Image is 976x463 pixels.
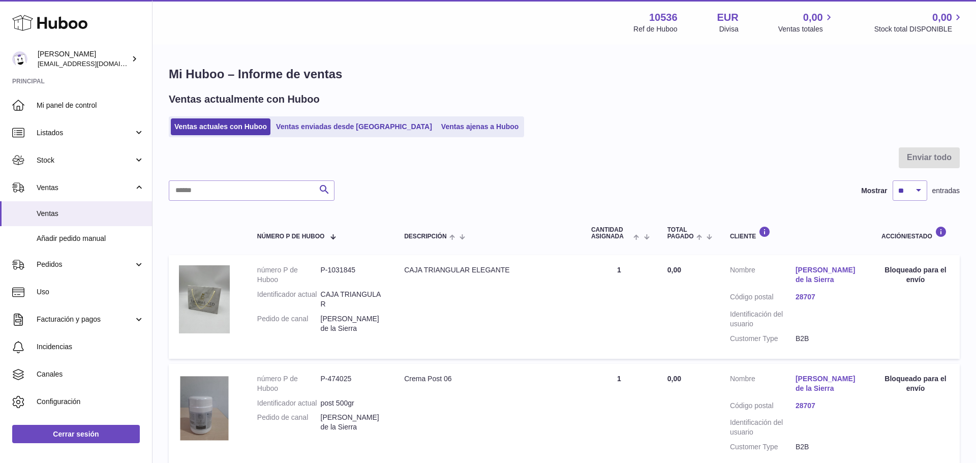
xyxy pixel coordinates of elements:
dd: P-474025 [321,374,384,393]
span: Incidencias [37,342,144,352]
span: [EMAIL_ADDRESS][DOMAIN_NAME] [38,59,149,68]
span: Stock total DISPONIBLE [874,24,964,34]
a: Cerrar sesión [12,425,140,443]
dt: número P de Huboo [257,374,321,393]
dt: Identificación del usuario [730,418,796,437]
dd: [PERSON_NAME] de la Sierra [321,413,384,432]
div: Cliente [730,226,861,240]
dt: Identificador actual [257,290,321,309]
a: Ventas ajenas a Huboo [438,118,523,135]
label: Mostrar [861,186,887,196]
span: Ventas [37,183,134,193]
div: [PERSON_NAME] [38,49,129,69]
a: 0,00 Ventas totales [778,11,835,34]
a: Ventas actuales con Huboo [171,118,270,135]
dt: número P de Huboo [257,265,321,285]
span: Ventas [37,209,144,219]
span: Listados [37,128,134,138]
dt: Nombre [730,374,796,396]
img: internalAdmin-10536@internal.huboo.com [12,51,27,67]
h1: Mi Huboo – Informe de ventas [169,66,960,82]
span: 0,00 [667,266,681,274]
span: Canales [37,369,144,379]
a: 28707 [796,292,861,302]
div: CAJA TRIANGULAR ELEGANTE [404,265,571,275]
span: Configuración [37,397,144,407]
span: Facturación y pagos [37,315,134,324]
dd: B2B [796,334,861,344]
span: Ventas totales [778,24,835,34]
dt: Pedido de canal [257,413,321,432]
dt: Pedido de canal [257,314,321,333]
a: 28707 [796,401,861,411]
span: 0,00 [803,11,823,24]
dd: post 500gr [321,398,384,408]
dd: B2B [796,442,861,452]
span: Cantidad ASIGNADA [591,227,631,240]
img: 1739352557.JPG [179,265,230,333]
span: número P de Huboo [257,233,324,240]
span: Añadir pedido manual [37,234,144,243]
span: Uso [37,287,144,297]
div: Bloqueado para el envío [881,265,950,285]
div: Divisa [719,24,739,34]
dt: Código postal [730,292,796,304]
dt: Identificador actual [257,398,321,408]
dd: P-1031845 [321,265,384,285]
dt: Identificación del usuario [730,310,796,329]
a: Ventas enviadas desde [GEOGRAPHIC_DATA] [272,118,436,135]
img: 1658821258.png [179,374,230,442]
span: Pedidos [37,260,134,269]
strong: EUR [717,11,739,24]
dd: CAJA TRIANGULAR [321,290,384,309]
dt: Customer Type [730,334,796,344]
div: Acción/Estado [881,226,950,240]
span: 0,00 [932,11,952,24]
div: Crema Post 06 [404,374,571,384]
span: 0,00 [667,375,681,383]
div: Bloqueado para el envío [881,374,950,393]
dt: Nombre [730,265,796,287]
dt: Customer Type [730,442,796,452]
td: 1 [581,255,657,358]
span: entradas [932,186,960,196]
strong: 10536 [649,11,678,24]
h2: Ventas actualmente con Huboo [169,92,320,106]
dd: [PERSON_NAME] de la Sierra [321,314,384,333]
span: Descripción [404,233,446,240]
span: Mi panel de control [37,101,144,110]
a: 0,00 Stock total DISPONIBLE [874,11,964,34]
span: Stock [37,156,134,165]
dt: Código postal [730,401,796,413]
a: [PERSON_NAME] de la Sierra [796,374,861,393]
span: Total pagado [667,227,694,240]
a: [PERSON_NAME] de la Sierra [796,265,861,285]
div: Ref de Huboo [633,24,677,34]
